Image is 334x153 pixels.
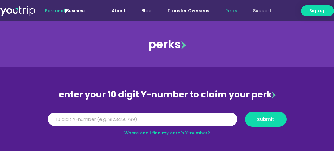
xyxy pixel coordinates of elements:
[66,8,86,14] a: Business
[48,113,237,126] input: 10 digit Y-number (e.g. 8123456789)
[257,117,274,122] span: submit
[104,5,133,16] a: About
[245,112,287,127] button: submit
[159,5,217,16] a: Transfer Overseas
[301,5,334,16] a: Sign up
[309,8,326,14] span: Sign up
[48,112,287,131] form: Y Number
[124,130,210,136] a: Where can I find my card’s Y-number?
[245,5,279,16] a: Support
[45,8,65,14] span: Personal
[45,87,290,103] div: enter your 10 digit Y-number to claim your perk
[217,5,245,16] a: Perks
[100,5,279,16] nav: Menu
[133,5,159,16] a: Blog
[45,8,86,14] span: |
